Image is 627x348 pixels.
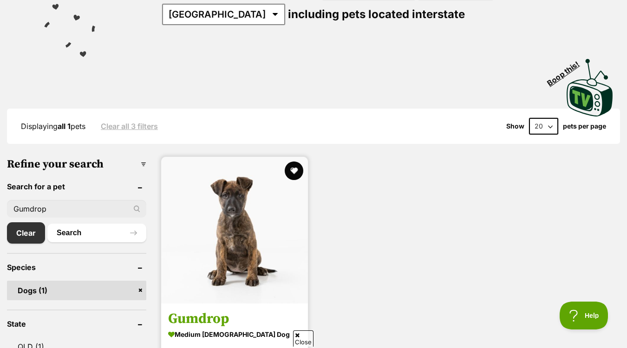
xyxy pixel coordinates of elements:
input: Toby [7,200,146,218]
img: PetRescue TV logo [567,59,613,116]
header: Search for a pet [7,182,146,191]
span: Boop this! [546,54,588,87]
header: Species [7,263,146,271]
strong: all 1 [58,122,71,131]
a: Dogs (1) [7,281,146,300]
span: Close [293,330,313,347]
iframe: Help Scout Beacon - Open [560,302,608,329]
button: Search [47,224,146,242]
span: including pets located interstate [288,7,465,21]
label: pets per page [563,122,606,130]
h3: Gumdrop [168,310,301,328]
button: favourite [285,161,303,180]
strong: medium [DEMOGRAPHIC_DATA] Dog [168,328,301,342]
h3: Refine your search [7,158,146,171]
a: Boop this! [567,51,613,118]
span: Displaying pets [21,122,85,131]
a: Clear [7,222,45,244]
img: Gumdrop - German Shepherd Dog [161,157,308,303]
a: Clear all 3 filters [101,122,158,130]
header: State [7,320,146,328]
span: Show [506,122,524,130]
